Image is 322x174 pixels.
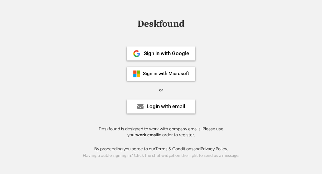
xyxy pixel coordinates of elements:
div: or [159,87,163,93]
div: Deskfound is designed to work with company emails. Please use your in order to register. [91,126,231,138]
div: By proceeding you agree to our and [94,146,228,152]
div: Login with email [147,104,185,109]
a: Privacy Policy. [201,146,228,152]
a: Terms & Conditions [155,146,193,152]
div: Sign in with Microsoft [143,71,189,76]
img: ms-symbollockup_mssymbol_19.png [133,70,140,78]
div: Deskfound [134,19,188,29]
img: 1024px-Google__G__Logo.svg.png [133,50,140,57]
strong: work email [136,132,158,138]
div: Sign in with Google [144,51,189,56]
